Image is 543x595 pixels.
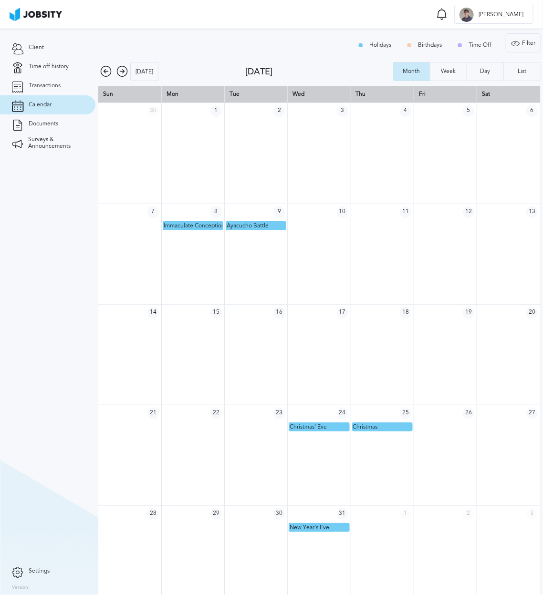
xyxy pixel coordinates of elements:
span: 1 [400,508,411,520]
span: Ayacucho Battle [227,222,269,229]
span: 11 [400,206,411,218]
span: 9 [273,206,285,218]
span: 2 [273,105,285,117]
span: New Year’s Eve [290,524,329,531]
span: Thu [356,91,366,97]
span: Christmas [353,423,378,430]
div: A [459,8,474,22]
div: Filter [506,34,540,53]
div: Month [398,68,425,75]
span: Fri [419,91,426,97]
span: 12 [463,206,474,218]
div: [DATE] [131,62,158,82]
div: List [513,68,531,75]
span: Tue [230,91,240,97]
span: Sat [482,91,490,97]
span: Christmas’ Eve [290,423,327,430]
span: 19 [463,307,474,318]
span: 25 [400,408,411,419]
span: [PERSON_NAME] [474,11,528,18]
span: 6 [526,105,538,117]
span: 4 [400,105,411,117]
button: Filter [506,33,541,52]
span: Client [29,44,44,51]
div: Day [476,68,495,75]
button: List [503,62,541,81]
span: 10 [337,206,348,218]
span: 23 [273,408,285,419]
span: Settings [29,568,50,574]
span: 21 [147,408,159,419]
span: 7 [147,206,159,218]
span: 31 [337,508,348,520]
span: Calendar [29,102,52,108]
span: 3 [526,508,538,520]
button: [DATE] [130,62,158,81]
span: 26 [463,408,474,419]
span: 16 [273,307,285,318]
span: 30 [273,508,285,520]
span: 29 [210,508,222,520]
span: 20 [526,307,538,318]
span: 18 [400,307,411,318]
span: Wed [292,91,304,97]
span: 14 [147,307,159,318]
span: Time off history [29,63,69,70]
span: 27 [526,408,538,419]
span: 17 [337,307,348,318]
span: Mon [167,91,178,97]
label: Version: [12,585,30,591]
span: 2 [463,508,474,520]
span: 3 [337,105,348,117]
span: 24 [337,408,348,419]
img: ab4bad089aa723f57921c736e9817d99.png [10,8,62,21]
div: Week [436,68,460,75]
div: [DATE] [245,67,393,77]
button: Month [393,62,430,81]
span: 5 [463,105,474,117]
span: 28 [147,508,159,520]
span: 8 [210,206,222,218]
span: 30 [147,105,159,117]
button: Day [467,62,503,81]
span: Sun [103,91,113,97]
span: Documents [29,121,58,127]
span: Immaculate Conception [164,222,225,229]
span: Transactions [29,82,61,89]
span: 22 [210,408,222,419]
button: Week [430,62,467,81]
span: Surveys & Announcements [28,136,84,150]
span: 1 [210,105,222,117]
button: A[PERSON_NAME] [454,5,533,24]
span: 15 [210,307,222,318]
span: 13 [526,206,538,218]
